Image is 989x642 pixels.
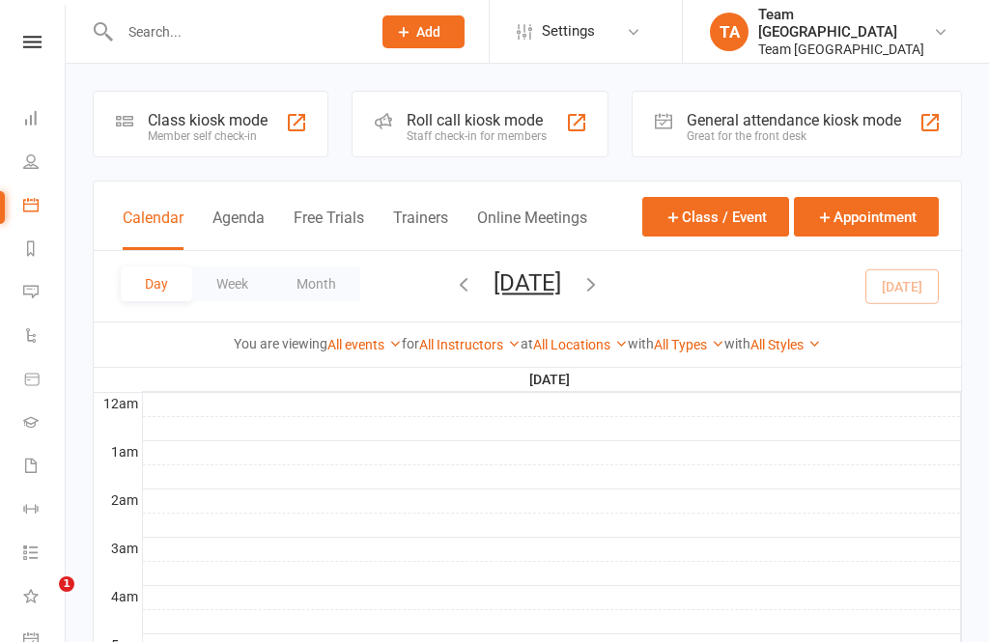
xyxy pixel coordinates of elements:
[148,129,268,143] div: Member self check-in
[121,266,192,301] button: Day
[750,337,821,352] a: All Styles
[407,129,547,143] div: Staff check-in for members
[142,368,961,392] th: [DATE]
[272,266,360,301] button: Month
[94,392,142,416] th: 12am
[794,197,939,237] button: Appointment
[382,15,465,48] button: Add
[19,576,66,623] iframe: Intercom live chat
[327,337,402,352] a: All events
[533,337,628,352] a: All Locations
[710,13,749,51] div: TA
[94,440,142,464] th: 1am
[521,336,533,351] strong: at
[294,209,364,250] button: Free Trials
[542,10,595,53] span: Settings
[148,111,268,129] div: Class kiosk mode
[23,98,67,142] a: Dashboard
[23,142,67,185] a: People
[94,537,142,561] th: 3am
[94,585,142,609] th: 4am
[23,185,67,229] a: Calendar
[402,336,419,351] strong: for
[94,488,142,513] th: 2am
[724,336,750,351] strong: with
[758,41,933,58] div: Team [GEOGRAPHIC_DATA]
[628,336,654,351] strong: with
[23,359,67,403] a: Product Sales
[687,129,901,143] div: Great for the front desk
[123,209,184,250] button: Calendar
[114,18,357,45] input: Search...
[407,111,547,129] div: Roll call kiosk mode
[23,229,67,272] a: Reports
[654,337,724,352] a: All Types
[192,266,272,301] button: Week
[758,6,933,41] div: Team [GEOGRAPHIC_DATA]
[393,209,448,250] button: Trainers
[59,576,74,592] span: 1
[642,197,789,237] button: Class / Event
[687,111,901,129] div: General attendance kiosk mode
[477,209,587,250] button: Online Meetings
[416,24,440,40] span: Add
[419,337,521,352] a: All Instructors
[212,209,265,250] button: Agenda
[494,269,561,296] button: [DATE]
[234,336,327,351] strong: You are viewing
